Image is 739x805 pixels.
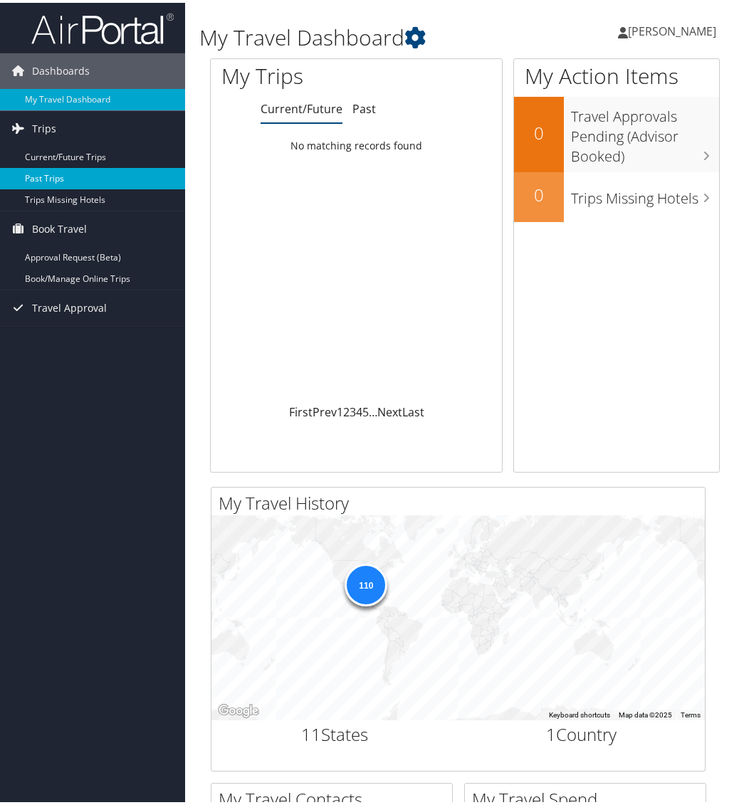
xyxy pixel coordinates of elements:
[199,20,553,50] h1: My Travel Dashboard
[571,179,719,206] h3: Trips Missing Hotels
[350,401,356,417] a: 3
[215,699,262,717] img: Google
[619,708,672,716] span: Map data ©2025
[618,7,730,50] a: [PERSON_NAME]
[32,51,90,86] span: Dashboards
[377,401,402,417] a: Next
[549,707,610,717] button: Keyboard shortcuts
[514,58,719,88] h1: My Action Items
[402,401,424,417] a: Last
[546,720,556,743] span: 1
[571,97,719,164] h3: Travel Approvals Pending (Advisor Booked)
[514,94,719,169] a: 0Travel Approvals Pending (Advisor Booked)
[352,98,376,114] a: Past
[32,108,56,144] span: Trips
[301,720,321,743] span: 11
[215,699,262,717] a: Open this area in Google Maps (opens a new window)
[356,401,362,417] a: 4
[369,401,377,417] span: …
[32,209,87,244] span: Book Travel
[345,561,387,604] div: 110
[514,169,719,219] a: 0Trips Missing Hotels
[219,488,705,512] h2: My Travel History
[313,401,337,417] a: Prev
[211,130,502,156] td: No matching records found
[221,58,370,88] h1: My Trips
[222,720,448,744] h2: States
[289,401,313,417] a: First
[681,708,701,716] a: Terms (opens in new tab)
[337,401,343,417] a: 1
[32,288,107,323] span: Travel Approval
[261,98,342,114] a: Current/Future
[514,180,564,204] h2: 0
[343,401,350,417] a: 2
[514,118,564,142] h2: 0
[31,9,174,43] img: airportal-logo.png
[628,21,716,36] span: [PERSON_NAME]
[469,720,695,744] h2: Country
[362,401,369,417] a: 5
